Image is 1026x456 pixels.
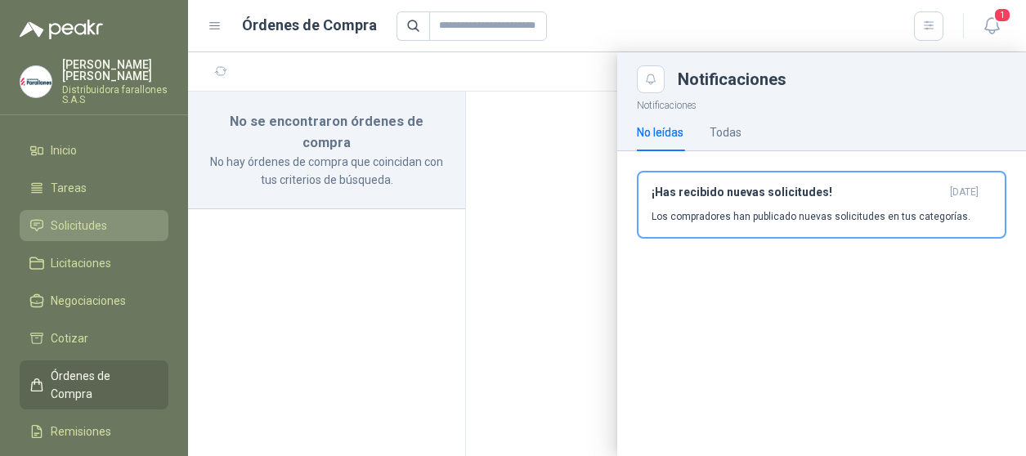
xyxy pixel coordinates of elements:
[637,123,683,141] div: No leídas
[20,210,168,241] a: Solicitudes
[242,14,377,37] h1: Órdenes de Compra
[20,416,168,447] a: Remisiones
[20,360,168,409] a: Órdenes de Compra
[678,71,1006,87] div: Notificaciones
[710,123,741,141] div: Todas
[51,292,126,310] span: Negociaciones
[51,179,87,197] span: Tareas
[637,65,665,93] button: Close
[20,248,168,279] a: Licitaciones
[20,20,103,39] img: Logo peakr
[652,186,943,199] h3: ¡Has recibido nuevas solicitudes!
[51,422,111,440] span: Remisiones
[977,11,1006,41] button: 1
[993,7,1011,23] span: 1
[62,59,168,82] p: [PERSON_NAME] [PERSON_NAME]
[62,85,168,105] p: Distribuidora farallones S.A.S
[20,323,168,354] a: Cotizar
[20,66,52,97] img: Company Logo
[950,186,979,199] span: [DATE]
[637,171,1006,239] button: ¡Has recibido nuevas solicitudes![DATE] Los compradores han publicado nuevas solicitudes en tus c...
[51,329,88,347] span: Cotizar
[51,141,77,159] span: Inicio
[652,209,970,224] p: Los compradores han publicado nuevas solicitudes en tus categorías.
[51,254,111,272] span: Licitaciones
[20,285,168,316] a: Negociaciones
[51,367,153,403] span: Órdenes de Compra
[51,217,107,235] span: Solicitudes
[20,172,168,203] a: Tareas
[20,135,168,166] a: Inicio
[617,93,1026,114] p: Notificaciones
